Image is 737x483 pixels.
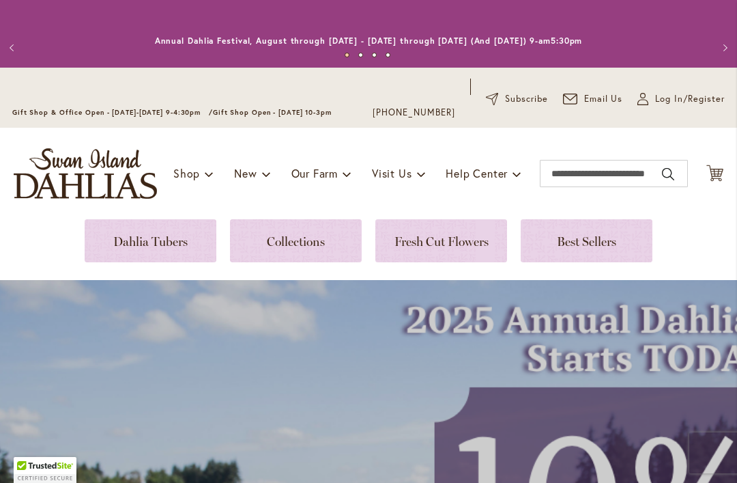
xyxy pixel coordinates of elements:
span: Log In/Register [655,92,725,106]
span: Visit Us [372,166,411,180]
button: 2 of 4 [358,53,363,57]
a: Subscribe [486,92,548,106]
a: Annual Dahlia Festival, August through [DATE] - [DATE] through [DATE] (And [DATE]) 9-am5:30pm [155,36,583,46]
span: Our Farm [291,166,338,180]
a: Email Us [563,92,623,106]
button: 4 of 4 [386,53,390,57]
span: Help Center [446,166,508,180]
span: Subscribe [505,92,548,106]
button: Next [710,34,737,61]
span: New [234,166,257,180]
span: Gift Shop Open - [DATE] 10-3pm [213,108,332,117]
button: 3 of 4 [372,53,377,57]
span: Shop [173,166,200,180]
a: Log In/Register [637,92,725,106]
a: [PHONE_NUMBER] [373,106,455,120]
button: 1 of 4 [345,53,349,57]
span: Email Us [584,92,623,106]
span: Gift Shop & Office Open - [DATE]-[DATE] 9-4:30pm / [12,108,213,117]
a: store logo [14,148,157,199]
